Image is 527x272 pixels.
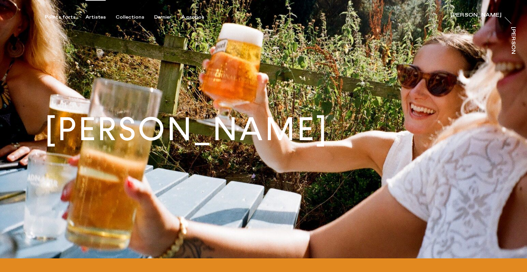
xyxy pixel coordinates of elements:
[86,14,106,20] font: Artistes
[450,13,501,19] a: [PERSON_NAME]
[509,27,516,54] a: [PERSON_NAME]
[181,14,214,20] button: À propos
[154,14,181,20] button: Dernier
[45,110,329,148] font: [PERSON_NAME]
[45,14,76,20] font: Points forts
[45,14,86,20] button: Points forts
[181,14,204,20] font: À propos
[510,27,517,78] font: [PERSON_NAME]
[116,14,154,20] button: Collections
[86,14,116,20] button: Artistes
[116,14,144,20] font: Collections
[154,14,171,20] font: Dernier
